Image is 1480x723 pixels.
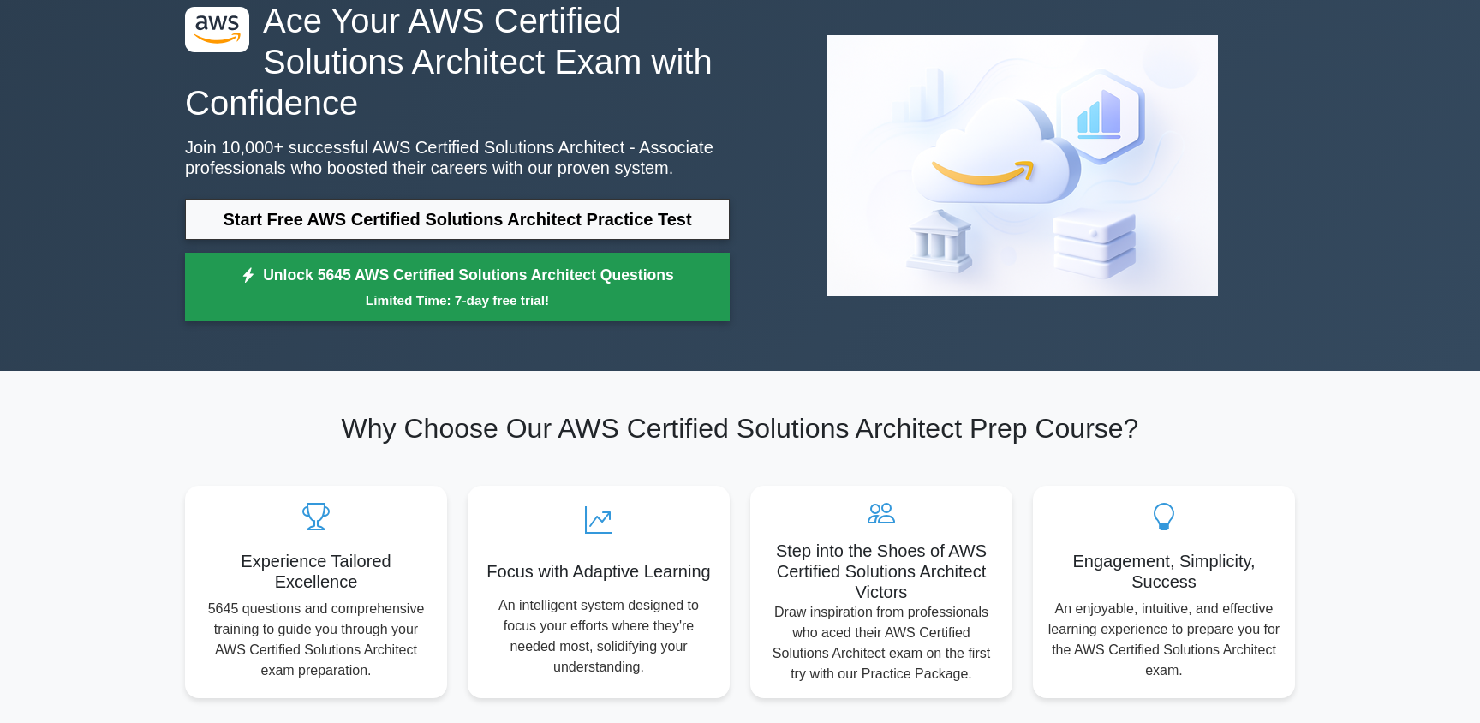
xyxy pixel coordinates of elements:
[764,541,999,602] h5: Step into the Shoes of AWS Certified Solutions Architect Victors
[206,290,708,310] small: Limited Time: 7-day free trial!
[185,137,730,178] p: Join 10,000+ successful AWS Certified Solutions Architect - Associate professionals who boosted t...
[185,253,730,321] a: Unlock 5645 AWS Certified Solutions Architect QuestionsLimited Time: 7-day free trial!
[185,412,1295,445] h2: Why Choose Our AWS Certified Solutions Architect Prep Course?
[814,21,1232,309] img: AWS Certified Solutions Architect - Associate Preview
[481,595,716,678] p: An intelligent system designed to focus your efforts where they're needed most, solidifying your ...
[185,199,730,240] a: Start Free AWS Certified Solutions Architect Practice Test
[764,602,999,684] p: Draw inspiration from professionals who aced their AWS Certified Solutions Architect exam on the ...
[1047,551,1281,592] h5: Engagement, Simplicity, Success
[481,561,716,582] h5: Focus with Adaptive Learning
[199,599,433,681] p: 5645 questions and comprehensive training to guide you through your AWS Certified Solutions Archi...
[1047,599,1281,681] p: An enjoyable, intuitive, and effective learning experience to prepare you for the AWS Certified S...
[199,551,433,592] h5: Experience Tailored Excellence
